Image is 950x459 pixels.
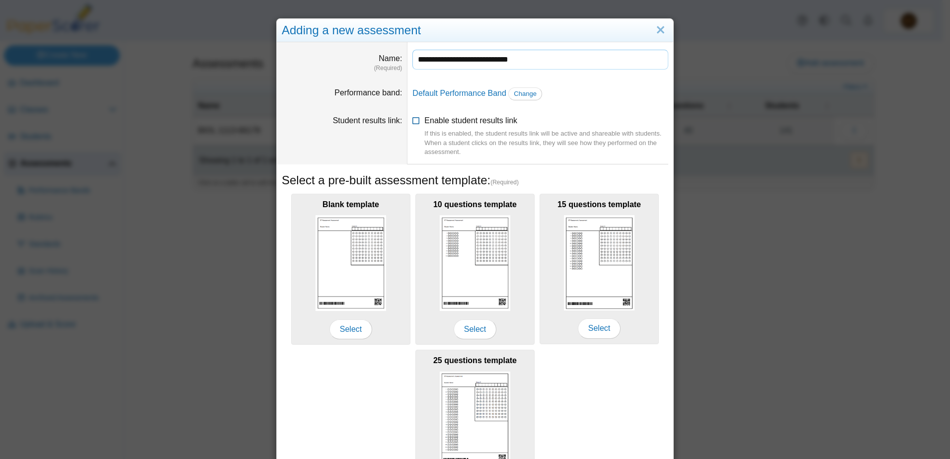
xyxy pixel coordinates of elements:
[578,318,621,338] span: Select
[282,64,402,73] dfn: (Required)
[282,172,668,189] h5: Select a pre-built assessment template:
[433,356,517,365] b: 25 questions template
[424,116,668,156] span: Enable student results link
[564,215,634,310] img: scan_sheet_15_questions.png
[322,200,379,209] b: Blank template
[440,215,510,311] img: scan_sheet_10_questions.png
[508,87,542,100] a: Change
[424,129,668,156] div: If this is enabled, the student results link will be active and shareable with students. When a s...
[329,319,372,339] span: Select
[514,90,537,97] span: Change
[454,319,496,339] span: Select
[490,178,519,187] span: (Required)
[333,116,402,125] label: Student results link
[316,215,386,311] img: scan_sheet_blank.png
[653,22,668,39] a: Close
[433,200,517,209] b: 10 questions template
[557,200,641,209] b: 15 questions template
[334,88,402,97] label: Performance band
[277,19,673,42] div: Adding a new assessment
[379,54,402,63] label: Name
[412,89,506,97] a: Default Performance Band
